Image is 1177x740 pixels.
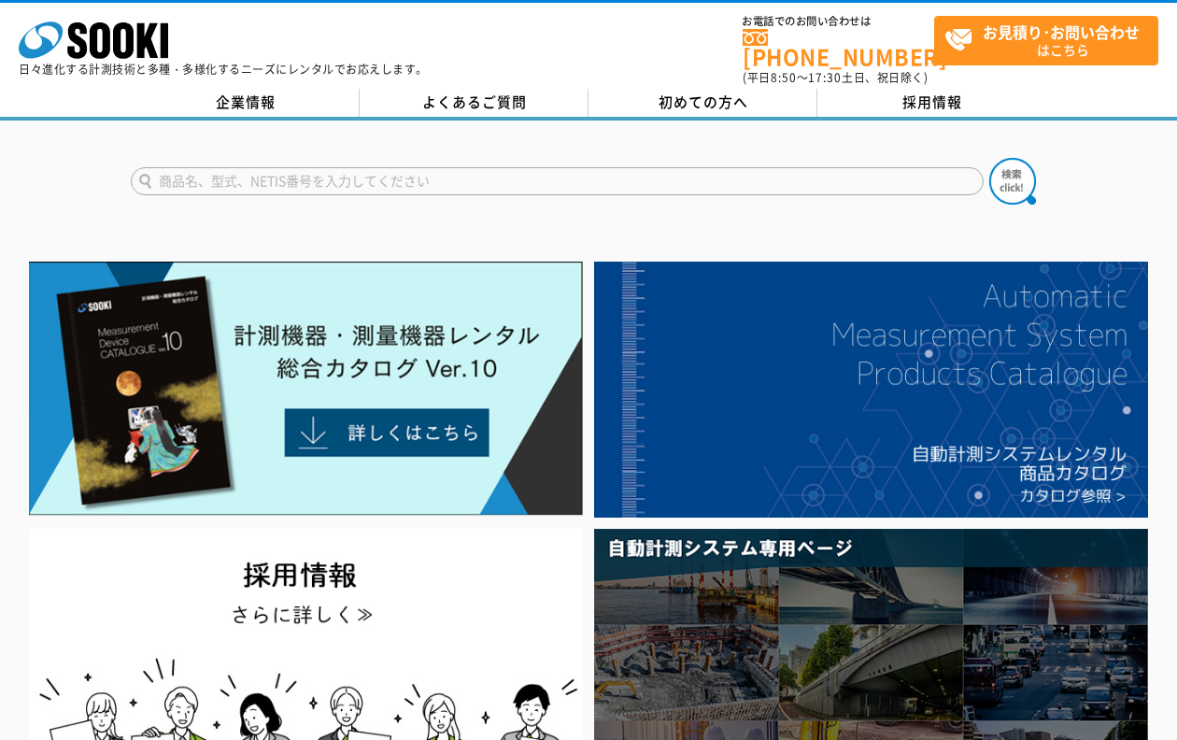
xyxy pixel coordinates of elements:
[934,16,1158,65] a: お見積り･お問い合わせはこちら
[944,17,1157,64] span: はこちら
[743,29,934,67] a: [PHONE_NUMBER]
[808,69,842,86] span: 17:30
[131,167,984,195] input: 商品名、型式、NETIS番号を入力してください
[743,16,934,27] span: お電話でのお問い合わせは
[131,89,360,117] a: 企業情報
[659,92,748,112] span: 初めての方へ
[29,262,583,516] img: Catalog Ver10
[771,69,797,86] span: 8:50
[817,89,1046,117] a: 採用情報
[743,69,928,86] span: (平日 ～ 土日、祝日除く)
[594,262,1148,518] img: 自動計測システムカタログ
[588,89,817,117] a: 初めての方へ
[983,21,1140,43] strong: お見積り･お問い合わせ
[19,64,428,75] p: 日々進化する計測技術と多種・多様化するニーズにレンタルでお応えします。
[360,89,588,117] a: よくあるご質問
[989,158,1036,205] img: btn_search.png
